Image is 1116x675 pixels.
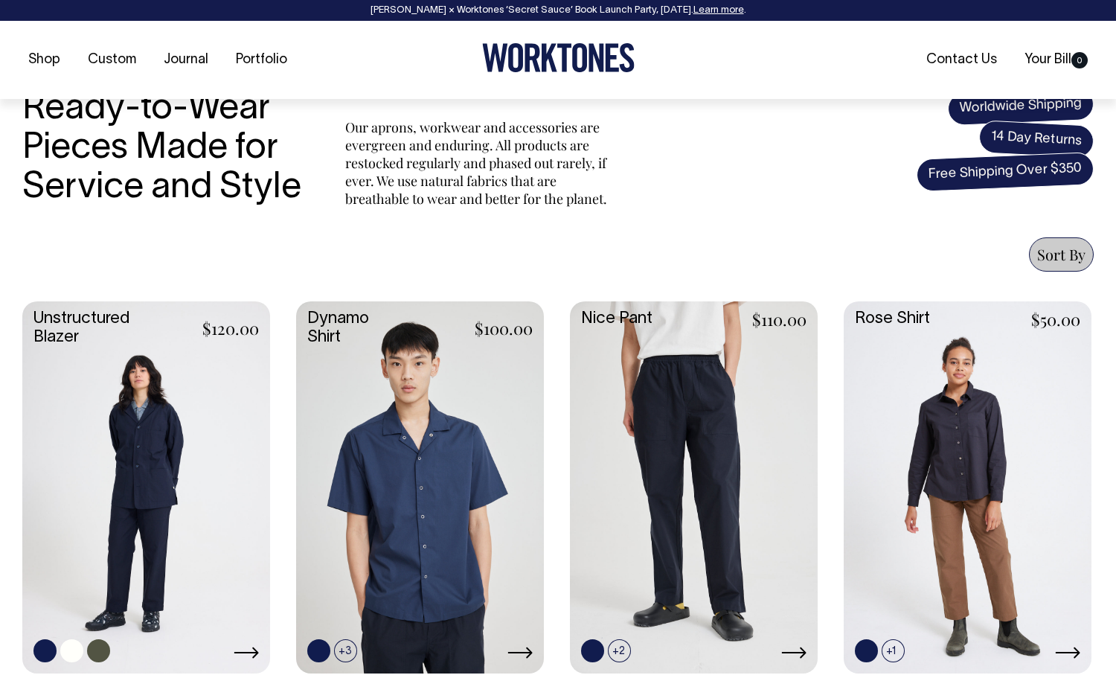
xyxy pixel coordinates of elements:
a: Journal [158,48,214,72]
span: +3 [334,639,357,662]
a: Your Bill0 [1019,48,1094,72]
div: [PERSON_NAME] × Worktones ‘Secret Sauce’ Book Launch Party, [DATE]. . [15,5,1101,16]
a: Custom [82,48,142,72]
h3: Ready-to-Wear Pieces Made for Service and Style [22,90,312,208]
span: Free Shipping Over $350 [916,152,1094,192]
a: Portfolio [230,48,293,72]
span: Sort By [1037,244,1085,264]
a: Learn more [693,6,744,15]
p: Our aprons, workwear and accessories are evergreen and enduring. All products are restocked regul... [345,118,613,208]
span: +2 [608,639,631,662]
span: 14 Day Returns [978,120,1094,159]
span: Worldwide Shipping [947,87,1094,126]
span: +1 [882,639,905,662]
a: Contact Us [920,48,1003,72]
span: 0 [1071,52,1088,68]
a: Shop [22,48,66,72]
